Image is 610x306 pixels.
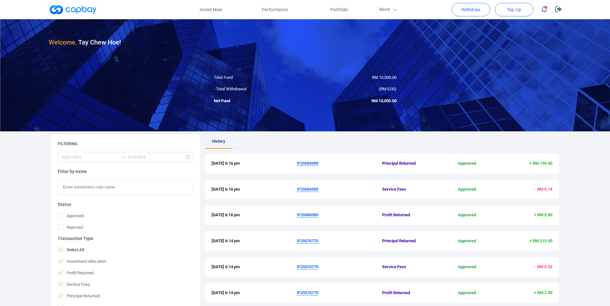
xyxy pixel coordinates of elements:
[297,187,318,192] u: IF25084989
[58,258,106,264] span: Investment Allocation
[58,246,84,253] span: Select All
[49,38,77,46] span: Welcome,
[372,98,397,103] span: RM 10,000.00
[495,3,533,16] button: Top Up
[439,212,496,219] span: Approved
[212,160,297,167] span: [DATE] 6:16 pm
[439,290,496,296] span: Approved
[212,212,297,219] span: [DATE] 6:16 pm
[58,169,194,174] h5: Filter by name
[209,74,305,81] div: Total Fund
[58,202,194,207] h5: Status
[330,6,348,13] span: Portfolio
[535,187,552,192] span: - RM 0.14
[128,153,184,161] input: End date
[439,264,496,270] span: Approved
[297,290,318,295] u: IF25076775
[380,87,395,91] span: RM 0.00
[305,86,401,93] div: ( )
[382,264,439,270] span: Service Fees
[530,238,552,243] span: + RM 215.00
[58,212,84,219] span: Approved
[535,264,552,269] span: - RM 0.52
[120,154,125,160] span: to
[58,141,78,147] h5: Filtering
[58,281,90,287] span: Service Fees
[62,153,118,161] input: Start date
[439,160,496,167] span: Approved
[534,212,552,217] span: + RM 0.80
[507,6,521,13] span: Top Up
[58,236,194,241] h5: Transaction Type
[212,264,297,270] span: [DATE] 6:14 pm
[212,290,297,296] span: [DATE] 6:14 pm
[209,86,305,93] div: - Total Withdrawal
[382,238,439,244] span: Principal Returned
[297,264,318,269] u: IF25076775
[262,6,288,13] span: Performance
[530,161,552,166] span: + RM 134.00
[297,212,318,217] u: IF25084989
[209,98,305,104] div: Net Fund
[120,154,125,160] span: swap-right
[382,160,439,167] span: Principal Returned
[297,238,318,243] u: IF25076775
[58,293,100,299] span: Principal Returned
[297,161,318,166] u: IF25084989
[212,238,297,244] span: [DATE] 6:14 pm
[439,186,496,193] span: Approved
[382,186,439,193] span: Service Fees
[382,290,439,296] span: Profit Returned
[212,186,297,193] span: [DATE] 6:16 pm
[58,179,194,195] input: Enter investment note name
[382,212,439,219] span: Profit Returned
[58,224,83,230] span: Rejected
[212,139,225,144] span: History
[58,269,94,276] span: Profit Returned
[49,37,121,47] h3: Tay Chew Hoe !
[372,75,397,80] span: RM 10,000.00
[439,238,496,244] span: Approved
[452,3,490,16] button: Withdraw
[534,290,552,295] span: + RM 2.90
